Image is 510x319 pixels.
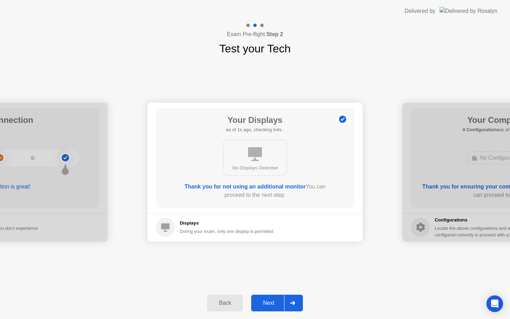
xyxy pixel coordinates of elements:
[176,183,334,199] div: You can proceed to the next step.
[207,295,243,311] button: Back
[251,295,303,311] button: Next
[219,40,291,57] h1: Test your Tech
[266,31,283,37] b: Step 2
[253,300,284,306] div: Next
[185,184,306,190] b: Thank you for not using an additional monitor
[440,7,498,15] img: Delivered by Rosalyn
[226,126,284,133] h5: as of 1s ago, checking in4s..
[226,114,284,126] h1: Your Displays
[180,228,273,235] div: During your exam, only one display is permitted
[180,220,273,227] h5: Displays
[486,295,503,312] div: Open Intercom Messenger
[229,165,281,171] div: No Displays Detected
[227,30,283,39] h4: Exam Pre-flight:
[405,7,435,15] div: Delivered by
[209,300,241,306] div: Back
